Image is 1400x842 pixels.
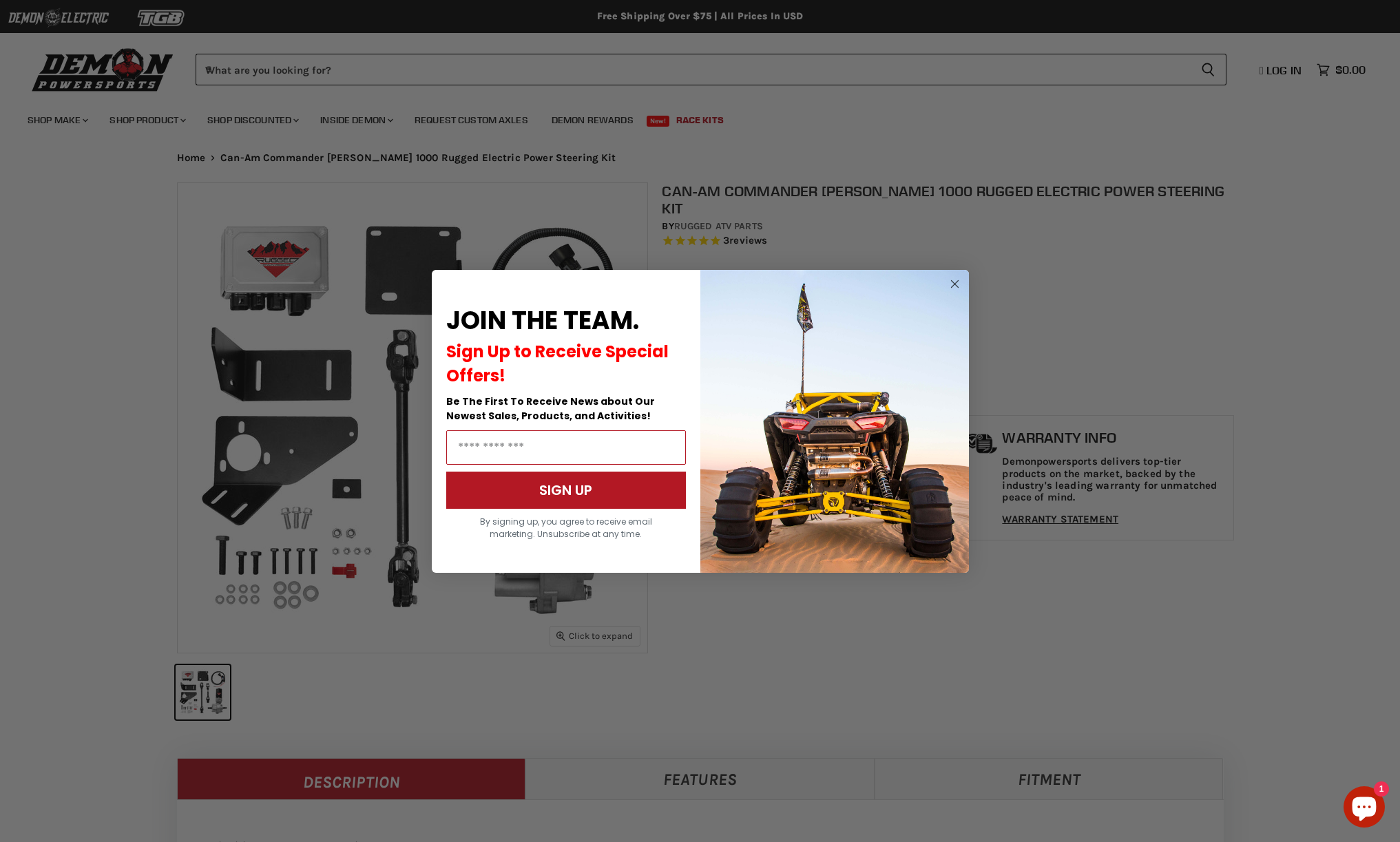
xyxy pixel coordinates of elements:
span: Be The First To Receive News about Our Newest Sales, Products, and Activities! [446,394,655,423]
img: a9095488-b6e7-41ba-879d-588abfab540b.jpeg [700,270,969,573]
inbox-online-store-chat: Shopify online store chat [1339,786,1389,831]
span: JOIN THE TEAM. [446,303,639,338]
button: Close dialog [946,275,963,293]
button: SIGN UP [446,472,686,509]
span: Sign Up to Receive Special Offers! [446,340,669,387]
input: Email Address [446,430,686,465]
span: By signing up, you agree to receive email marketing. Unsubscribe at any time. [480,516,652,540]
